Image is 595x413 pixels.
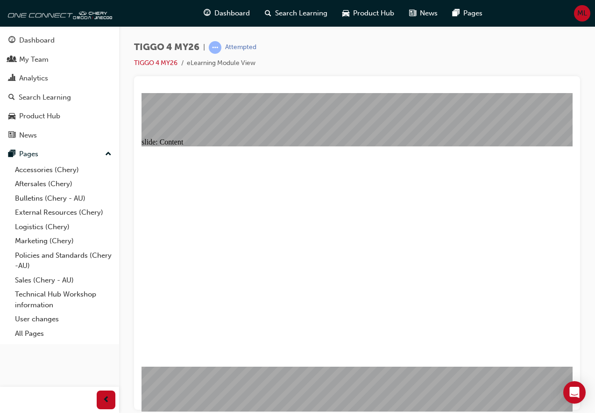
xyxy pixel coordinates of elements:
a: car-iconProduct Hub [335,4,402,23]
span: guage-icon [8,36,15,45]
div: My Team [19,54,49,65]
li: eLearning Module View [187,58,255,69]
span: Product Hub [353,8,394,19]
span: up-icon [105,148,112,160]
span: pages-icon [8,150,15,159]
span: Dashboard [214,8,250,19]
span: chart-icon [8,74,15,83]
img: oneconnect [5,4,112,22]
span: Pages [463,8,482,19]
span: | [203,42,205,53]
span: search-icon [8,94,15,102]
a: Logistics (Chery) [11,220,115,234]
a: My Team [4,51,115,68]
span: ML [577,8,587,19]
div: Open Intercom Messenger [563,381,586,404]
a: User changes [11,312,115,326]
button: DashboardMy TeamAnalyticsSearch LearningProduct HubNews [4,30,115,145]
a: TIGGO 4 MY26 [134,59,177,67]
a: Dashboard [4,32,115,49]
div: Search Learning [19,92,71,103]
a: news-iconNews [402,4,445,23]
a: All Pages [11,326,115,341]
span: Search Learning [275,8,327,19]
a: search-iconSearch Learning [257,4,335,23]
a: Technical Hub Workshop information [11,287,115,312]
span: search-icon [265,7,271,19]
a: Sales (Chery - AU) [11,273,115,288]
span: car-icon [8,112,15,121]
a: Policies and Standards (Chery -AU) [11,248,115,273]
button: Pages [4,145,115,163]
div: Attempted [225,43,256,52]
a: News [4,127,115,144]
span: prev-icon [103,394,110,406]
div: Dashboard [19,35,55,46]
span: pages-icon [453,7,460,19]
div: Product Hub [19,111,60,122]
span: news-icon [409,7,416,19]
span: news-icon [8,131,15,140]
a: Bulletins (Chery - AU) [11,191,115,206]
a: Marketing (Chery) [11,234,115,248]
div: Analytics [19,73,48,84]
a: guage-iconDashboard [196,4,257,23]
a: pages-iconPages [445,4,490,23]
div: News [19,130,37,141]
button: ML [574,5,590,22]
span: News [420,8,438,19]
a: Analytics [4,70,115,87]
a: Aftersales (Chery) [11,177,115,191]
a: External Resources (Chery) [11,205,115,220]
span: people-icon [8,56,15,64]
span: car-icon [342,7,349,19]
a: Search Learning [4,89,115,106]
span: guage-icon [204,7,211,19]
a: Product Hub [4,108,115,125]
span: TIGGO 4 MY26 [134,42,199,53]
a: Accessories (Chery) [11,163,115,177]
span: learningRecordVerb_ATTEMPT-icon [209,41,221,54]
div: Pages [19,149,38,159]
